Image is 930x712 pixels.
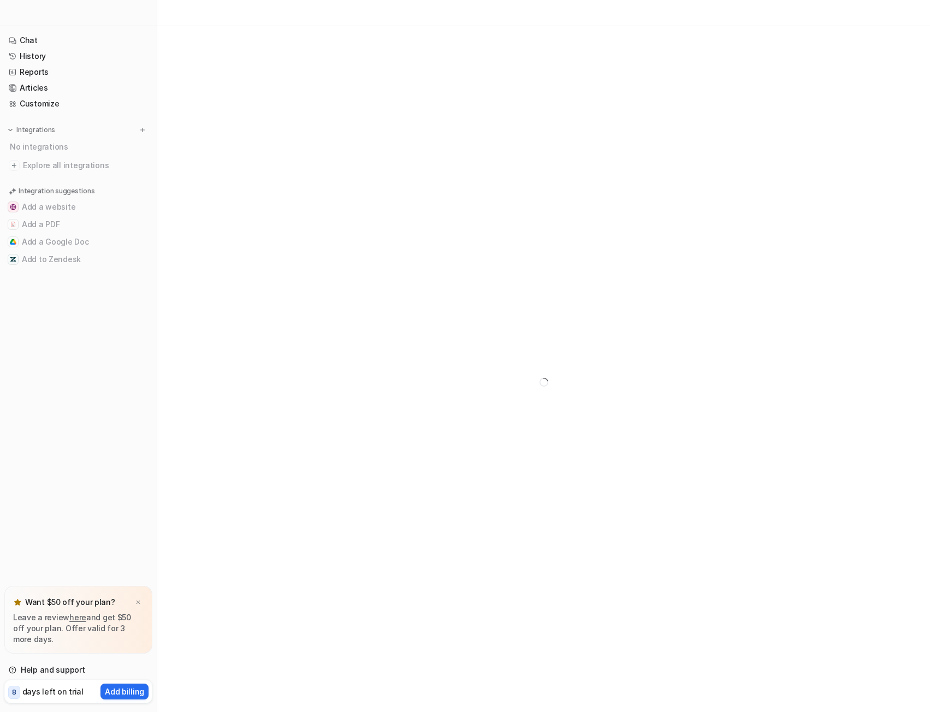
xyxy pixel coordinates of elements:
img: Add a PDF [10,221,16,228]
a: Help and support [4,662,152,678]
a: Chat [4,33,152,48]
a: Reports [4,64,152,80]
button: Add to ZendeskAdd to Zendesk [4,251,152,268]
a: History [4,49,152,64]
p: days left on trial [22,686,84,697]
img: Add to Zendesk [10,256,16,263]
img: menu_add.svg [139,126,146,134]
span: Explore all integrations [23,157,148,174]
button: Add a PDFAdd a PDF [4,216,152,233]
img: Add a Google Doc [10,239,16,245]
img: Add a website [10,204,16,210]
img: star [13,598,22,607]
div: No integrations [7,138,152,156]
p: Integration suggestions [19,186,94,196]
img: x [135,599,141,606]
a: here [69,613,86,622]
a: Articles [4,80,152,96]
img: expand menu [7,126,14,134]
p: Want $50 off your plan? [25,597,115,608]
a: Customize [4,96,152,111]
p: Leave a review and get $50 off your plan. Offer valid for 3 more days. [13,612,144,645]
img: explore all integrations [9,160,20,171]
p: Add billing [105,686,144,697]
button: Add a websiteAdd a website [4,198,152,216]
button: Add a Google DocAdd a Google Doc [4,233,152,251]
button: Add billing [100,684,149,699]
p: 8 [12,687,16,697]
a: Explore all integrations [4,158,152,173]
button: Integrations [4,124,58,135]
p: Integrations [16,126,55,134]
